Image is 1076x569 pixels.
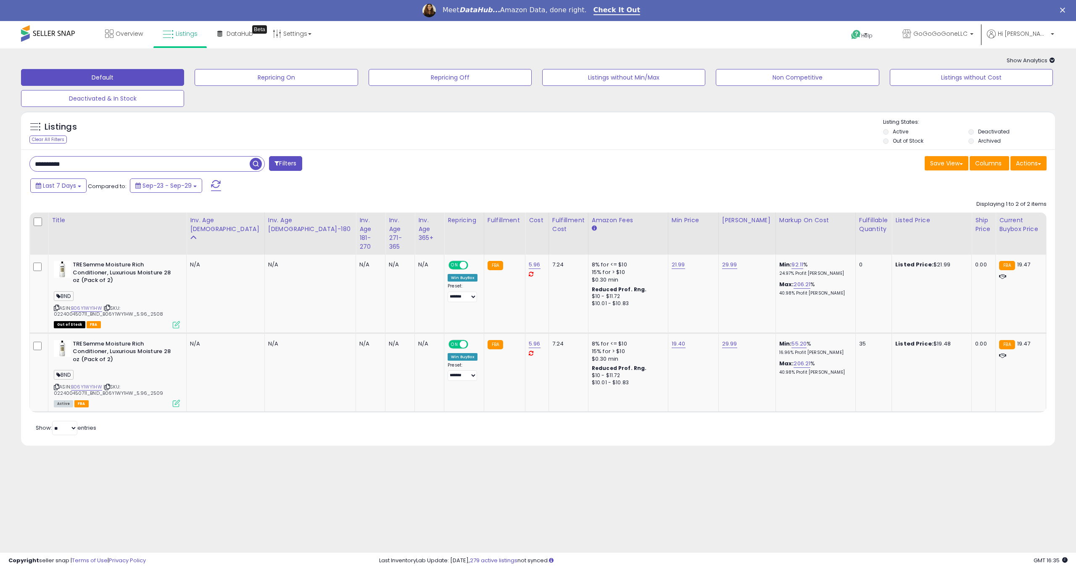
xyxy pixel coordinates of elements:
[975,216,992,234] div: Ship Price
[779,290,849,296] p: 40.98% Profit [PERSON_NAME]
[448,362,477,381] div: Preset:
[999,216,1042,234] div: Current Buybox Price
[52,216,183,225] div: Title
[73,340,175,366] b: TRESemme Moisture Rich Conditioner, Luxurious Moisture 28 oz (Pack of 2)
[592,379,662,386] div: $10.01 - $10.83
[529,261,541,269] a: 5.96
[890,69,1053,86] button: Listings without Cost
[443,6,587,14] div: Meet Amazon Data, done right.
[592,261,662,269] div: 8% for <= $10
[779,216,852,225] div: Markup on Cost
[859,340,885,348] div: 35
[779,340,849,356] div: %
[592,269,662,276] div: 15% for > $10
[593,6,641,15] a: Check It Out
[722,340,737,348] a: 29.99
[116,29,143,38] span: Overview
[418,261,438,269] div: N/A
[176,29,198,38] span: Listings
[54,321,85,328] span: All listings that are currently out of stock and unavailable for purchase on Amazon
[74,400,89,407] span: FBA
[851,29,861,40] i: Get Help
[418,340,438,348] div: N/A
[71,383,102,391] a: B06Y1WY1HW
[268,261,349,269] div: N/A
[779,280,794,288] b: Max:
[895,340,965,348] div: $19.48
[779,359,794,367] b: Max:
[978,137,1001,144] label: Archived
[389,340,408,348] div: N/A
[791,261,803,269] a: 92.11
[87,321,101,328] span: FBA
[488,216,522,225] div: Fulfillment
[142,181,192,190] span: Sep-23 - Sep-29
[266,21,318,46] a: Settings
[893,128,908,135] label: Active
[448,353,477,361] div: Win BuyBox
[130,178,202,193] button: Sep-23 - Sep-29
[36,424,96,432] span: Show: entries
[976,200,1047,208] div: Displaying 1 to 2 of 2 items
[422,4,436,17] img: Profile image for Georgie
[529,216,545,225] div: Cost
[791,340,807,348] a: 55.20
[975,340,989,348] div: 0.00
[418,216,440,242] div: Inv. Age 365+
[998,29,1048,38] span: Hi [PERSON_NAME]
[592,225,597,232] small: Amazon Fees.
[1010,156,1047,170] button: Actions
[54,291,74,301] span: BND
[552,216,585,234] div: Fulfillment Cost
[190,340,258,348] div: N/A
[672,261,685,269] a: 21.99
[71,305,102,312] a: B06Y1WY1HW
[592,300,662,307] div: $10.01 - $10.83
[268,340,349,348] div: N/A
[459,6,500,14] i: DataHub...
[195,69,358,86] button: Repricing On
[359,261,379,269] div: N/A
[1017,340,1031,348] span: 19.47
[975,261,989,269] div: 0.00
[156,21,204,46] a: Listings
[716,69,879,86] button: Non Competitive
[592,364,647,372] b: Reduced Prof. Rng.
[54,305,163,317] span: | SKU: 022400450711_BND_B06Y1WY1HW_5.96_2508
[54,400,73,407] span: All listings currently available for purchase on Amazon
[54,261,71,278] img: 31JEkSaw7oL._SL40_.jpg
[895,216,968,225] div: Listed Price
[43,181,76,190] span: Last 7 Days
[592,276,662,284] div: $0.30 min
[1060,8,1068,13] div: Close
[88,182,127,190] span: Compared to:
[45,121,77,133] h5: Listings
[775,213,855,255] th: The percentage added to the cost of goods (COGS) that forms the calculator for Min & Max prices.
[895,340,934,348] b: Listed Price:
[467,340,480,348] span: OFF
[269,156,302,171] button: Filters
[488,261,503,270] small: FBA
[389,261,408,269] div: N/A
[268,216,352,234] div: Inv. Age [DEMOGRAPHIC_DATA]-180
[592,348,662,355] div: 15% for > $10
[592,216,665,225] div: Amazon Fees
[794,359,810,368] a: 206.21
[672,340,686,348] a: 19.40
[722,261,737,269] a: 29.99
[893,137,923,144] label: Out of Stock
[592,372,662,379] div: $10 - $11.72
[779,350,849,356] p: 16.96% Profit [PERSON_NAME]
[449,340,460,348] span: ON
[21,90,184,107] button: Deactivated & In Stock
[359,340,379,348] div: N/A
[1007,56,1055,64] span: Show Analytics
[54,340,71,357] img: 31JEkSaw7oL._SL40_.jpg
[1017,261,1031,269] span: 19.47
[467,262,480,269] span: OFF
[211,21,259,46] a: DataHub
[448,216,480,225] div: Repricing
[978,128,1010,135] label: Deactivated
[190,261,258,269] div: N/A
[987,29,1054,48] a: Hi [PERSON_NAME]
